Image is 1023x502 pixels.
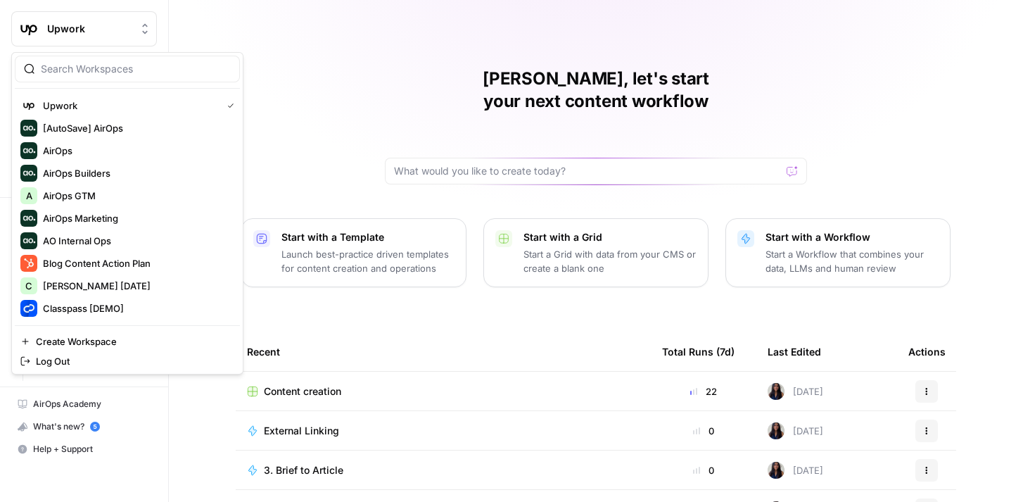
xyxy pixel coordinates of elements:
span: 3. Brief to Article [264,463,343,477]
span: Blog Content Action Plan [43,256,229,270]
h1: [PERSON_NAME], let's start your next content workflow [385,68,807,113]
span: AirOps GTM [43,189,229,203]
span: C [25,279,32,293]
div: 0 [662,424,745,438]
img: rox323kbkgutb4wcij4krxobkpon [768,422,784,439]
button: Start with a TemplateLaunch best-practice driven templates for content creation and operations [241,218,466,287]
img: AirOps Logo [20,142,37,159]
div: Last Edited [768,332,821,371]
img: Upwork Logo [20,97,37,114]
a: 3. Brief to Article [247,463,640,477]
span: AirOps [43,144,229,158]
span: Help + Support [33,443,151,456]
span: [AutoSave] AirOps [43,121,229,135]
div: [DATE] [768,422,823,439]
span: Upwork [47,22,132,36]
button: Start with a GridStart a Grid with data from your CMS or create a blank one [483,218,709,287]
img: rox323kbkgutb4wcij4krxobkpon [768,383,784,400]
div: Actions [908,332,946,371]
img: [AutoSave] AirOps Logo [20,120,37,137]
span: Content creation [264,384,341,399]
input: What would you like to create today? [394,164,781,178]
button: What's new? 5 [11,415,157,438]
text: 5 [93,423,96,430]
span: External Linking [264,424,339,438]
div: 0 [662,463,745,477]
img: AirOps Marketing Logo [20,210,37,227]
div: 22 [662,384,745,399]
span: AO Internal Ops [43,234,229,248]
div: Recent [247,332,640,371]
span: Classpass [DEMO] [43,301,229,315]
a: 5 [90,422,100,432]
div: What's new? [12,416,156,437]
span: Create Workspace [36,334,229,349]
span: AirOps Builders [43,166,229,180]
span: Upwork [43,99,216,113]
a: Log Out [15,351,240,371]
input: Search Workspaces [41,62,231,76]
button: Workspace: Upwork [11,11,157,46]
img: Classpass [DEMO] Logo [20,300,37,317]
img: Upwork Logo [16,16,42,42]
img: rox323kbkgutb4wcij4krxobkpon [768,462,784,479]
p: Start a Workflow that combines your data, LLMs and human review [765,247,939,275]
img: AirOps Builders Logo [20,165,37,182]
p: Start a Grid with data from your CMS or create a blank one [523,247,697,275]
p: Start with a Grid [523,230,697,244]
img: Blog Content Action Plan Logo [20,255,37,272]
span: A [26,189,32,203]
a: AirOps Academy [11,393,157,415]
div: Total Runs (7d) [662,332,735,371]
span: AirOps Academy [33,398,151,410]
div: Workspace: Upwork [11,52,243,375]
span: [PERSON_NAME] [DATE] [43,279,229,293]
button: Start with a WorkflowStart a Workflow that combines your data, LLMs and human review [725,218,951,287]
a: External Linking [247,424,640,438]
a: Content creation [247,384,640,399]
p: Start with a Workflow [765,230,939,244]
p: Start with a Template [281,230,455,244]
div: [DATE] [768,383,823,400]
p: Launch best-practice driven templates for content creation and operations [281,247,455,275]
a: Create Workspace [15,332,240,351]
img: AO Internal Ops Logo [20,232,37,249]
div: [DATE] [768,462,823,479]
span: Log Out [36,354,229,368]
span: AirOps Marketing [43,211,229,225]
button: Help + Support [11,438,157,460]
